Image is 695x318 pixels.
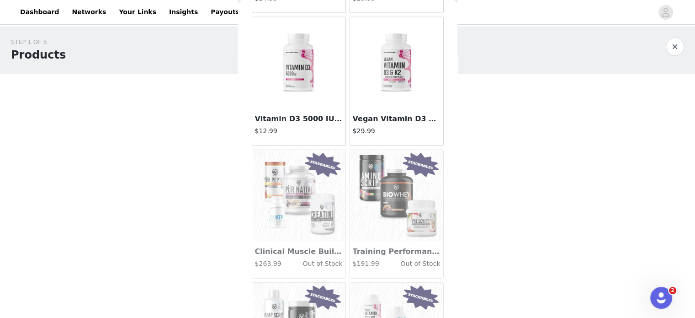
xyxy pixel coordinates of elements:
div: STEP 1 OF 5 [11,38,66,47]
h3: Clinical Muscle Building Stack [255,246,343,257]
h4: $191.99 [353,259,382,269]
h4: Out of Stock [284,259,343,269]
h1: Products [11,47,66,63]
a: Insights [164,2,203,22]
a: Dashboard [15,2,64,22]
img: Training Performance Stack [351,150,442,242]
h4: Out of Stock [382,259,440,269]
span: 2 [669,287,676,294]
img: Vegan Vitamin D3 & K2 60 capsules [351,17,442,109]
h4: $263.99 [255,259,284,269]
h3: Vegan Vitamin D3 & K2 60 capsules [353,113,440,124]
img: Vitamin D3 5000 IU 90 softgels [253,17,345,109]
iframe: Intercom live chat [650,287,672,309]
a: Networks [66,2,111,22]
div: avatar [661,5,670,20]
a: Payouts [205,2,245,22]
a: Your Links [113,2,162,22]
h3: Training Performance Stack [353,246,440,257]
h3: Vitamin D3 5000 IU 90 softgels [255,113,343,124]
h4: $29.99 [353,126,440,136]
h4: $12.99 [255,126,343,136]
img: Clinical Muscle Building Stack [253,150,345,242]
